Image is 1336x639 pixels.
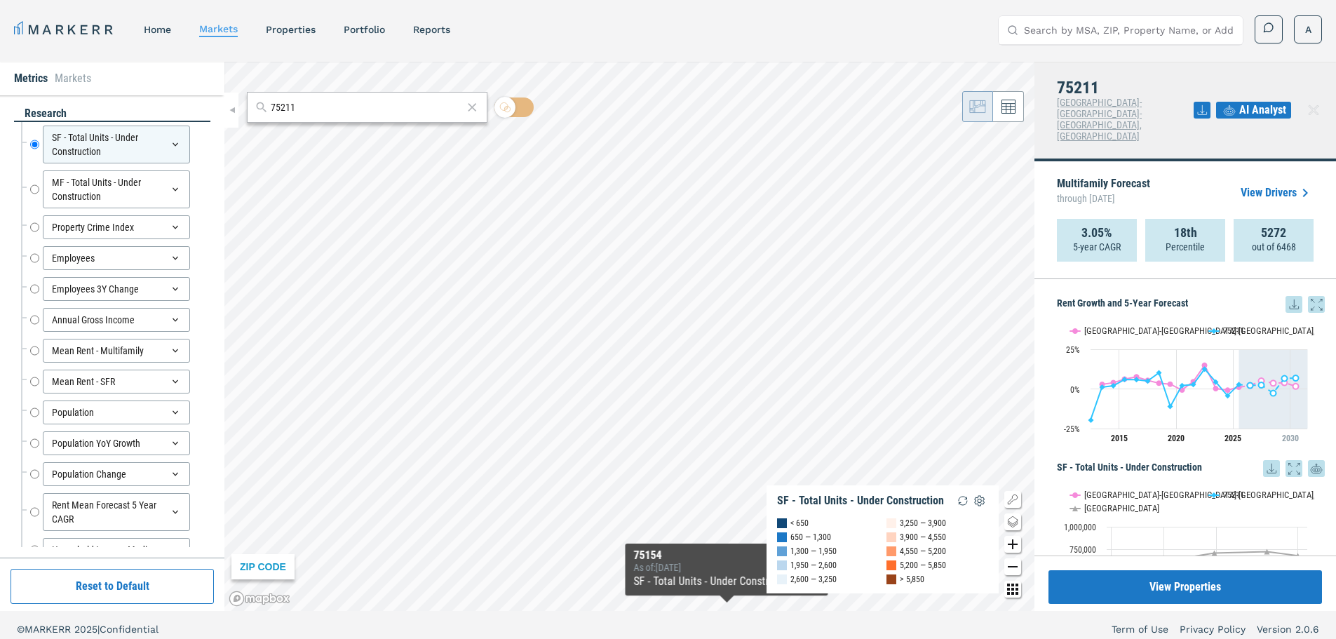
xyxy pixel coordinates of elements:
[43,462,190,486] div: Population Change
[1100,384,1105,390] path: Friday, 28 Jun, 17:00, 1.12. 75211.
[1004,558,1021,575] button: Zoom out map button
[1084,503,1159,513] text: [GEOGRAPHIC_DATA]
[43,339,190,363] div: Mean Rent - Multifamily
[43,308,190,332] div: Annual Gross Income
[1004,491,1021,508] button: Show/Hide Legend Map Button
[11,569,214,604] button: Reset to Default
[1048,570,1322,604] button: View Properties
[43,215,190,239] div: Property Crime Index
[1282,375,1288,381] path: Thursday, 28 Jun, 17:00, 6.62. 75211.
[1305,22,1311,36] span: A
[1239,102,1286,119] span: AI Analyst
[1174,226,1197,240] strong: 18th
[1180,622,1246,636] a: Privacy Policy
[43,431,190,455] div: Population YoY Growth
[1081,226,1112,240] strong: 3.05%
[1057,460,1325,477] h5: SF - Total Units - Under Construction
[634,562,820,573] div: As of : [DATE]
[954,492,971,509] img: Reload Legend
[777,494,944,508] div: SF - Total Units - Under Construction
[1064,523,1096,532] text: 1,000,000
[17,624,25,635] span: ©
[1064,424,1080,434] text: -25%
[1057,79,1194,97] h4: 75211
[900,572,924,586] div: > 5,850
[1070,385,1080,395] text: 0%
[790,544,837,558] div: 1,300 — 1,950
[900,530,946,544] div: 3,900 — 4,550
[413,24,450,35] a: reports
[1252,240,1296,254] p: out of 6468
[1191,382,1196,387] path: Monday, 28 Jun, 17:00, 2.73. 75211.
[229,591,290,607] a: Mapbox logo
[1236,382,1242,387] path: Saturday, 28 Jun, 17:00, 2.78. 75211.
[1264,549,1270,554] path: Saturday, 14 Dec, 16:00, 724,460. USA.
[1088,417,1094,423] path: Thursday, 28 Jun, 17:00, -19.64. 75211.
[1295,553,1301,558] path: Monday, 14 Jul, 17:00, 681,096. USA.
[971,492,988,509] img: Settings
[43,126,190,163] div: SF - Total Units - Under Construction
[1168,403,1173,409] path: Friday, 28 Jun, 17:00, -11.05. 75211.
[25,624,74,635] span: MARKERR
[271,100,463,115] input: Search by MSA or ZIP Code
[1004,536,1021,553] button: Zoom in map button
[1271,390,1276,396] path: Wednesday, 28 Jun, 17:00, -2.61. 75211.
[199,23,238,34] a: markets
[1225,393,1231,398] path: Friday, 28 Jun, 17:00, -4.27. 75211.
[1248,375,1299,396] g: 75211, line 4 of 4 with 5 data points.
[634,573,820,590] div: SF - Total Units - Under Construction :
[1066,345,1080,355] text: 25%
[1057,313,1325,453] div: Rent Growth and 5-Year Forecast. Highcharts interactive chart.
[1070,503,1100,513] button: Show USA
[1004,513,1021,530] button: Change style map button
[1070,545,1096,555] text: 750,000
[266,24,316,35] a: properties
[1241,184,1314,201] a: View Drivers
[43,401,190,424] div: Population
[43,277,190,301] div: Employees 3Y Change
[14,70,48,87] li: Metrics
[231,554,295,579] div: ZIP CODE
[1248,382,1253,388] path: Sunday, 28 Jun, 17:00, 2.19. 75211.
[1112,622,1168,636] a: Term of Use
[1111,383,1116,389] path: Saturday, 28 Jun, 17:00, 2.02. 75211.
[790,516,809,530] div: < 650
[1224,433,1241,443] tspan: 2025
[1070,490,1194,500] button: Show Dallas-Fort Worth-Arlington, TX
[1156,370,1162,375] path: Thursday, 28 Jun, 17:00, 10.23. 75211.
[790,530,831,544] div: 650 — 1,300
[1209,325,1246,336] button: Show 75211
[224,62,1034,611] canvas: Map
[1073,240,1121,254] p: 5-year CAGR
[43,370,190,394] div: Mean Rent - SFR
[1209,490,1246,500] button: Show 75211
[74,624,100,635] span: 2025 |
[1216,102,1291,119] button: AI Analyst
[634,549,820,590] div: Map Tooltip Content
[1134,377,1140,382] path: Tuesday, 28 Jun, 17:00, 5.83. 75211.
[1294,15,1322,43] button: A
[1004,581,1021,598] button: Other options map button
[1166,240,1205,254] p: Percentile
[344,24,385,35] a: Portfolio
[43,538,190,562] div: Household Income Median
[100,624,158,635] span: Confidential
[14,20,116,39] a: MARKERR
[43,170,190,208] div: MF - Total Units - Under Construction
[790,572,837,586] div: 2,600 — 3,250
[1282,433,1299,443] tspan: 2030
[1057,313,1314,453] svg: Interactive chart
[1145,378,1151,384] path: Wednesday, 28 Jun, 17:00, 4.95. 75211.
[1293,375,1299,381] path: Friday, 28 Jun, 17:00, 6.91. 75211.
[790,558,837,572] div: 1,950 — 2,600
[1122,377,1128,382] path: Sunday, 28 Jun, 17:00, 6.02. 75211.
[1180,383,1185,389] path: Sunday, 28 Jun, 17:00, 2.07. 75211.
[1259,382,1264,388] path: Monday, 28 Jun, 17:00, 2.45. 75211.
[1057,178,1150,208] p: Multifamily Forecast
[900,558,946,572] div: 5,200 — 5,850
[1168,433,1185,443] tspan: 2020
[1213,379,1219,385] path: Wednesday, 28 Jun, 17:00, 4.29. 75211.
[1257,622,1319,636] a: Version 2.0.6
[1057,97,1142,142] span: [GEOGRAPHIC_DATA]-[GEOGRAPHIC_DATA]-[GEOGRAPHIC_DATA], [GEOGRAPHIC_DATA]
